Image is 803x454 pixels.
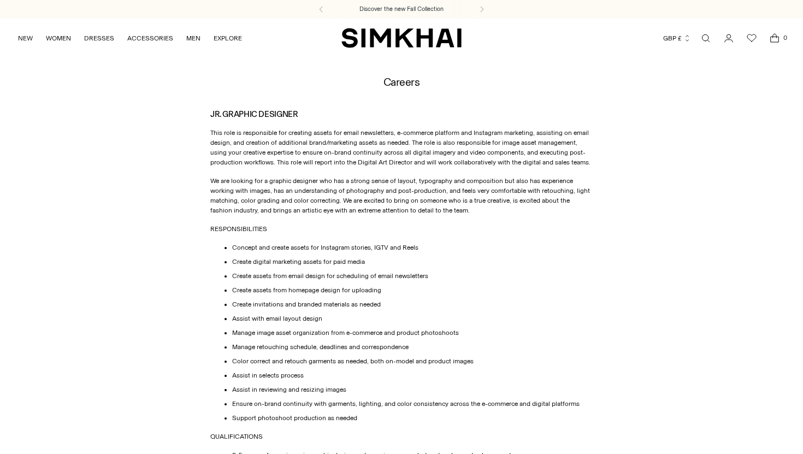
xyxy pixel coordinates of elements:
span: This role is responsible for creating assets for email newsletters, e-commerce platform and Insta... [210,129,591,166]
span: Create digital marketing assets for paid media [232,258,365,266]
a: MEN [186,26,200,50]
span: Assist with email layout design [232,315,322,322]
span: Assist in reviewing and resizing images [232,386,346,393]
span: Concept and create assets for Instagram stories, IGTV and Reels [232,244,418,251]
h1: Careers [383,76,420,88]
h3: JR. GRAPHIC DESIGNER [210,110,593,119]
a: DRESSES [84,26,114,50]
span: Manage retouching schedule, deadlines and correspondence [232,343,409,351]
a: EXPLORE [214,26,242,50]
a: Go to the account page [718,27,740,49]
a: ACCESSORIES [127,26,173,50]
span: Create assets from email design for scheduling of email newsletters [232,272,428,280]
a: Wishlist [741,27,763,49]
span: Assist in selects process [232,372,304,379]
span: Ensure on-brand continuity with garments, lighting, and color consistency across the e-commerce a... [232,400,580,408]
span: RESPONSIBILITIES [210,225,267,233]
span: Manage image asset organization from e-commerce and product photoshoots [232,329,459,337]
span: QUALIFICATIONS [210,433,263,440]
span: We are looking for a graphic designer who has a strong sense of layout, typography and compositio... [210,177,590,214]
a: SIMKHAI [341,27,462,49]
a: Open cart modal [764,27,786,49]
span: Support photoshoot production as needed [232,414,357,422]
a: Discover the new Fall Collection [359,5,444,14]
span: Color correct and retouch garments as needed, both on-model and product images [232,357,474,365]
a: NEW [18,26,33,50]
span: Create assets from homepage design for uploading [232,286,381,294]
button: GBP £ [663,26,691,50]
span: 0 [780,33,790,43]
a: Open search modal [695,27,717,49]
span: Create invitations and branded materials as needed [232,300,381,308]
a: WOMEN [46,26,71,50]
